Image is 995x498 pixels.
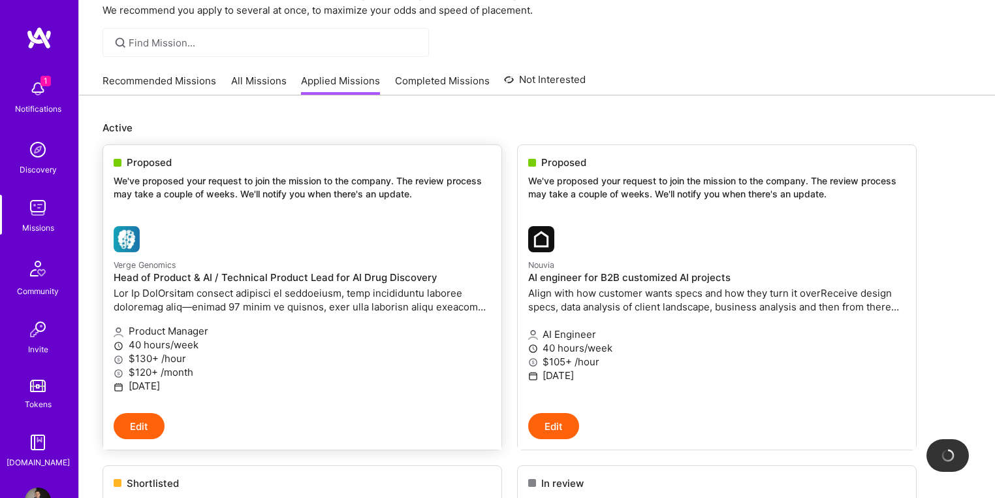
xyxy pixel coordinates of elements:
span: Proposed [127,156,172,169]
small: Nouvia [528,260,554,270]
img: loading [940,447,956,463]
p: Product Manager [114,324,491,338]
img: bell [25,76,51,102]
a: Applied Missions [301,74,380,95]
i: icon Calendar [528,371,538,381]
a: Completed Missions [395,74,490,95]
h4: AI engineer for B2B customized AI projects [528,272,906,284]
p: 40 hours/week [114,338,491,352]
i: icon Applicant [114,327,123,337]
img: logo [26,26,52,50]
button: Edit [528,413,579,439]
span: Shortlisted [127,476,179,490]
span: Proposed [541,156,586,169]
p: We've proposed your request to join the mission to the company. The review process may take a cou... [528,174,906,200]
div: Invite [28,342,48,356]
small: Verge Genomics [114,260,176,270]
p: [DATE] [528,369,906,382]
p: $120+ /month [114,365,491,379]
a: Verge Genomics company logoVerge GenomicsHead of Product & AI / Technical Product Lead for AI Dru... [103,216,501,413]
img: Verge Genomics company logo [114,226,140,252]
p: We've proposed your request to join the mission to the company. The review process may take a cou... [114,174,491,200]
img: teamwork [25,195,51,221]
a: All Missions [231,74,287,95]
div: Missions [22,221,54,235]
input: Find Mission... [129,36,419,50]
p: [DATE] [114,379,491,393]
i: icon MoneyGray [114,369,123,378]
p: $105+ /hour [528,355,906,369]
span: In review [541,476,584,490]
div: Discovery [20,163,57,176]
p: AI Engineer [528,327,906,341]
i: icon Calendar [114,382,123,392]
img: discovery [25,137,51,163]
a: Not Interested [504,72,586,95]
div: Community [17,284,59,298]
p: Align with how customer wants specs and how they turn it overReceive design specs, data analysis ... [528,286,906,314]
div: Notifications [15,102,61,116]
i: icon Clock [114,341,123,351]
a: Nouvia company logoNouviaAI engineer for B2B customized AI projectsAlign with how customer wants ... [518,216,916,413]
i: icon MoneyGray [114,355,123,365]
p: Lor Ip DolOrsitam consect adipisci el seddoeiusm, temp incididuntu laboree doloremag aliq—enimad ... [114,286,491,314]
span: 1 [40,76,51,86]
p: 40 hours/week [528,341,906,355]
img: Community [22,253,54,284]
img: Nouvia company logo [528,226,554,252]
img: Invite [25,316,51,342]
a: Recommended Missions [103,74,216,95]
img: guide book [25,429,51,456]
p: Active [103,121,971,135]
i: icon SearchGrey [113,35,128,50]
img: tokens [30,380,46,392]
i: icon Clock [528,344,538,354]
p: $130+ /hour [114,352,491,365]
button: Edit [114,413,165,439]
div: Tokens [25,397,52,411]
i: icon Applicant [528,330,538,340]
h4: Head of Product & AI / Technical Product Lead for AI Drug Discovery [114,272,491,284]
div: [DOMAIN_NAME] [7,456,70,469]
i: icon MoneyGray [528,357,538,367]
